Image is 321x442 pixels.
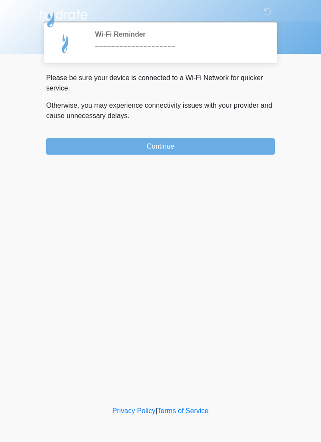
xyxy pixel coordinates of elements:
[46,73,275,93] p: Please be sure your device is connected to a Wi-Fi Network for quicker service.
[95,42,262,52] div: ~~~~~~~~~~~~~~~~~~~~
[46,100,275,121] p: Otherwise, you may experience connectivity issues with your provider and cause unnecessary delays
[128,112,129,119] span: .
[53,30,79,56] img: Agent Avatar
[113,407,156,414] a: Privacy Policy
[46,138,275,155] button: Continue
[155,407,157,414] a: |
[38,6,89,28] img: Hydrate IV Bar - Chandler Logo
[157,407,208,414] a: Terms of Service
